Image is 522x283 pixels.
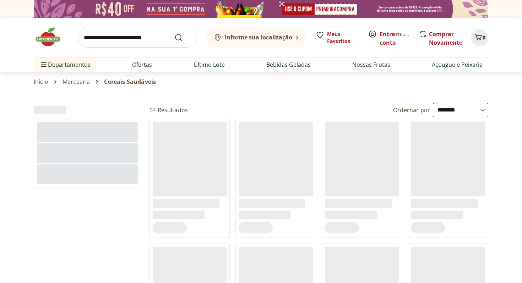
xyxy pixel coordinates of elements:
span: Departamentos [39,56,91,73]
button: Carrinho [471,29,488,46]
b: Informe sua localização [225,33,292,41]
h2: 54 Resultados [149,106,188,114]
a: Nossas Frutas [352,60,390,69]
label: Ordernar por [393,106,430,114]
a: Criar conta [380,30,419,47]
input: search [78,28,197,48]
span: Cereais Saudáveis [104,78,156,85]
button: Submit Search [174,33,191,42]
button: Informe sua localização [206,28,307,48]
a: Ofertas [132,60,152,69]
a: Mercearia [62,78,90,85]
a: Açougue e Peixaria [432,60,483,69]
a: Último Lote [194,60,225,69]
span: Meus Favoritos [327,31,360,45]
a: Bebidas Geladas [266,60,311,69]
a: Comprar Novamente [429,30,462,47]
span: 0 [483,34,485,41]
a: Início [34,78,48,85]
span: ou [380,30,411,47]
button: Menu [39,56,48,73]
img: Hortifruti [34,26,69,48]
a: Entrar [380,30,398,38]
a: Meus Favoritos [316,31,360,45]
